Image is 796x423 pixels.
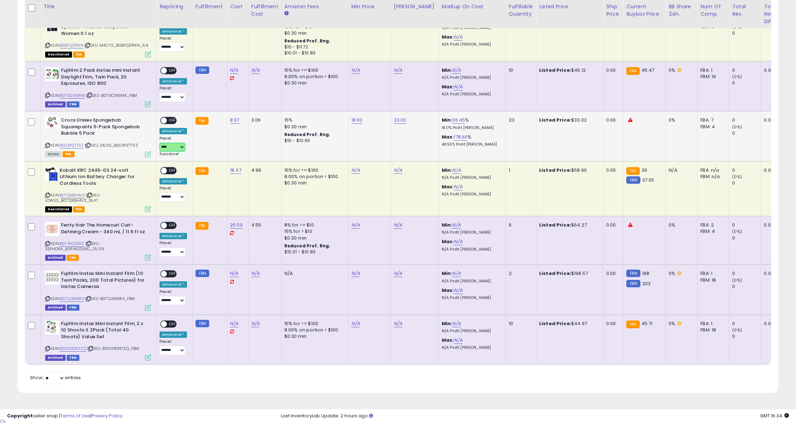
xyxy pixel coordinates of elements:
[442,83,454,90] b: Max:
[454,238,462,245] a: N/A
[700,270,724,277] div: FBA: 1
[394,117,406,124] a: 33.00
[509,222,531,228] div: 6
[442,329,500,334] p: N/A Profit [PERSON_NAME]
[167,68,178,74] span: OFF
[251,270,260,277] a: N/A
[284,270,343,277] div: N/A
[732,235,761,241] div: 0
[45,321,59,335] img: 51qSwsXhTNL._SL40_.jpg
[60,412,90,419] a: Terms of Use
[230,222,243,229] a: 25.09
[159,128,187,134] div: Amazon AI *
[454,134,468,141] a: 178.60
[760,412,789,419] span: 2025-08-13 16:34 GMT
[764,270,778,277] div: 0.00
[284,243,331,249] b: Reduced Prof. Rng.
[732,117,761,123] div: 0
[284,174,343,180] div: 8.00% on portion > $100
[159,36,187,52] div: Preset:
[167,118,178,124] span: OFF
[159,86,187,102] div: Preset:
[732,30,761,36] div: 0
[454,337,462,344] a: N/A
[251,167,276,174] div: 4.99
[394,67,402,74] a: N/A
[626,270,640,277] small: FBM
[195,117,209,125] small: FBA
[45,321,151,360] div: ASIN:
[67,305,79,311] span: FBM
[700,321,724,327] div: FBA: 1
[442,134,500,147] div: %
[251,3,278,18] div: Fulfillment Cost
[509,67,531,74] div: 10
[442,247,500,252] p: N/A Profit [PERSON_NAME]
[284,50,343,56] div: $10.01 - $10.83
[195,66,209,74] small: FBM
[700,74,724,80] div: FBM: 19
[442,34,454,40] b: Max:
[626,176,640,184] small: FBM
[45,117,59,128] img: 41MP8yEt0HL._SL40_.jpg
[284,138,343,144] div: $10 - $10.90
[394,167,402,174] a: N/A
[230,117,240,124] a: 8.97
[60,42,83,48] a: B0BFQZ1RXN
[732,130,761,136] div: 0
[539,320,571,327] b: Listed Price:
[764,222,778,228] div: 0.00
[167,271,178,277] span: OFF
[732,321,761,327] div: 0
[539,67,598,74] div: $46.12
[452,117,465,124] a: 36.45
[284,44,343,50] div: $10 - $11.72
[45,67,151,106] div: ASIN:
[45,192,100,203] span: | SKU: LOWES_B07QX8H4VS_18.47
[539,167,571,174] b: Listed Price:
[62,151,74,157] span: FBA
[539,117,571,123] b: Listed Price:
[45,17,151,57] div: ASIN:
[442,67,452,74] b: Min:
[85,142,138,148] span: | SKU: DICKS_B0CKPZ7T3Z
[442,117,452,123] b: Min:
[67,101,79,107] span: FBM
[230,67,239,74] a: N/A
[195,270,209,277] small: FBM
[351,270,360,277] a: N/A
[394,270,402,277] a: N/A
[539,167,598,174] div: $58.90
[764,67,778,74] div: 0.00
[45,255,66,261] span: Listings that have been deleted from Seller Central
[230,270,239,277] a: N/A
[700,327,724,333] div: FBM: 18
[442,230,500,235] p: N/A Profit [PERSON_NAME]
[509,167,531,174] div: 1
[732,3,758,18] div: Total Rev.
[732,333,761,340] div: 0
[642,270,649,277] span: 198
[669,3,694,18] div: BB Share 24h.
[606,321,618,327] div: 0.00
[60,167,145,189] b: Kobalt KRC 2445-03 24-volt Lithium Ion Battery Charger for Cordless Tools
[284,3,345,10] div: Amazon Fees
[669,167,692,174] div: N/A
[452,320,460,327] a: N/A
[669,67,692,74] div: 0%
[159,178,187,184] div: Amazon AI *
[700,228,724,235] div: FBM: 4
[43,3,153,10] div: Title
[700,174,724,180] div: FBM: n/a
[641,167,647,174] span: 39
[351,67,360,74] a: N/A
[284,235,343,241] div: $0.30 min
[195,3,224,10] div: Fulfillment
[700,277,724,283] div: FBM: 18
[641,67,655,74] span: 45.47
[351,117,363,124] a: 18.00
[700,117,724,123] div: FBA: 7
[700,222,724,228] div: FBA: 2
[509,270,531,277] div: 2
[284,10,289,17] small: Amazon Fees.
